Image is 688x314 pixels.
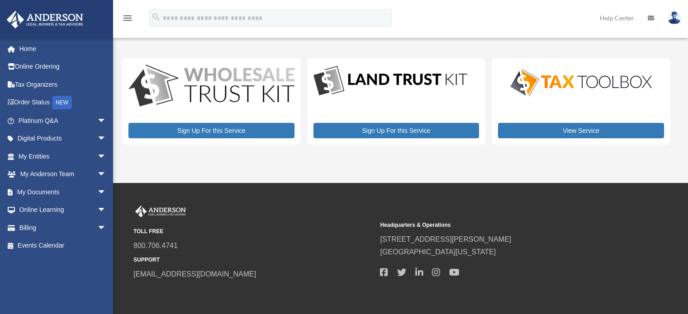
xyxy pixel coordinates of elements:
[668,11,681,24] img: User Pic
[313,65,467,98] img: LandTrust_lgo-1.jpg
[6,94,120,112] a: Order StatusNEW
[128,65,294,108] img: WS-Trust-Kit-lgo-1.jpg
[380,220,620,230] small: Headquarters & Operations
[6,58,120,76] a: Online Ordering
[6,147,120,165] a: My Entitiesarrow_drop_down
[380,248,496,256] a: [GEOGRAPHIC_DATA][US_STATE]
[97,130,115,148] span: arrow_drop_down
[122,16,133,23] a: menu
[380,235,511,243] a: [STREET_ADDRESS][PERSON_NAME]
[6,40,120,58] a: Home
[133,227,374,236] small: TOLL FREE
[97,201,115,220] span: arrow_drop_down
[6,183,120,201] a: My Documentsarrow_drop_down
[133,255,374,265] small: SUPPORT
[6,112,120,130] a: Platinum Q&Aarrow_drop_down
[128,123,294,138] a: Sign Up For this Service
[122,13,133,23] i: menu
[97,183,115,202] span: arrow_drop_down
[97,219,115,237] span: arrow_drop_down
[6,75,120,94] a: Tax Organizers
[6,201,120,219] a: Online Learningarrow_drop_down
[4,11,86,28] img: Anderson Advisors Platinum Portal
[133,242,178,249] a: 800.706.4741
[97,147,115,166] span: arrow_drop_down
[52,96,72,109] div: NEW
[6,165,120,183] a: My Anderson Teamarrow_drop_down
[97,165,115,184] span: arrow_drop_down
[133,206,188,217] img: Anderson Advisors Platinum Portal
[151,12,161,22] i: search
[133,270,256,278] a: [EMAIL_ADDRESS][DOMAIN_NAME]
[6,237,120,255] a: Events Calendar
[97,112,115,130] span: arrow_drop_down
[6,130,115,148] a: Digital Productsarrow_drop_down
[6,219,120,237] a: Billingarrow_drop_down
[313,123,479,138] a: Sign Up For this Service
[498,123,664,138] a: View Service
